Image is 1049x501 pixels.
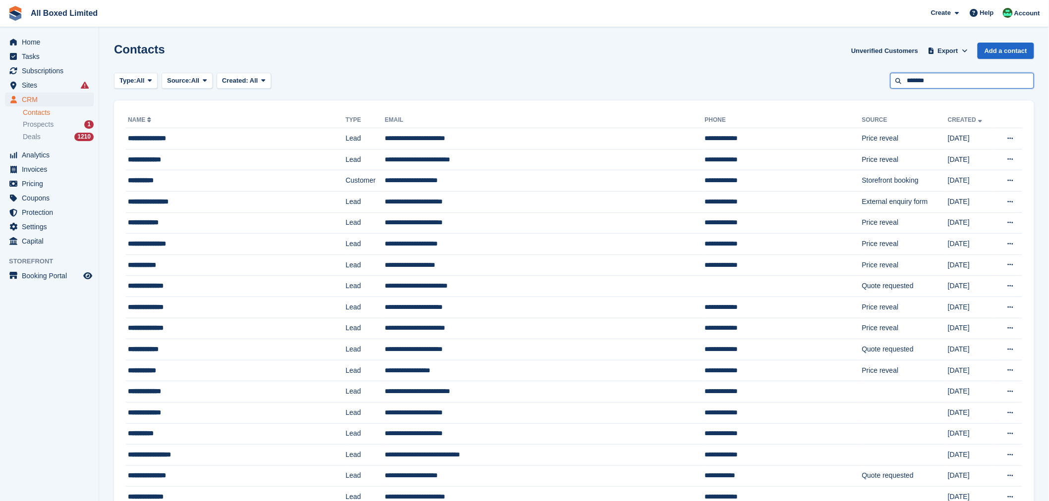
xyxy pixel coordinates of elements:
[346,149,385,170] td: Lead
[5,50,94,63] a: menu
[948,360,995,381] td: [DATE]
[5,93,94,106] a: menu
[948,170,995,192] td: [DATE]
[9,256,99,266] span: Storefront
[948,254,995,276] td: [DATE]
[74,133,94,141] div: 1210
[346,212,385,234] td: Lead
[250,77,258,84] span: All
[862,297,948,318] td: Price reveal
[128,116,153,123] a: Name
[22,162,81,176] span: Invoices
[346,381,385,402] td: Lead
[82,270,94,282] a: Preview store
[862,360,948,381] td: Price reveal
[27,5,102,21] a: All Boxed Limited
[23,120,54,129] span: Prospects
[948,402,995,423] td: [DATE]
[22,78,81,92] span: Sites
[346,254,385,276] td: Lead
[862,339,948,360] td: Quote requested
[862,128,948,150] td: Price reveal
[948,149,995,170] td: [DATE]
[5,205,94,219] a: menu
[346,360,385,381] td: Lead
[978,43,1034,59] a: Add a contact
[23,119,94,130] a: Prospects 1
[162,73,213,89] button: Source: All
[222,77,248,84] span: Created:
[948,423,995,445] td: [DATE]
[346,170,385,192] td: Customer
[346,423,385,445] td: Lead
[346,402,385,423] td: Lead
[217,73,271,89] button: Created: All
[862,234,948,255] td: Price reveal
[862,212,948,234] td: Price reveal
[948,234,995,255] td: [DATE]
[346,465,385,487] td: Lead
[948,318,995,339] td: [DATE]
[5,191,94,205] a: menu
[862,276,948,297] td: Quote requested
[980,8,994,18] span: Help
[84,120,94,129] div: 1
[862,318,948,339] td: Price reveal
[5,220,94,234] a: menu
[22,35,81,49] span: Home
[931,8,951,18] span: Create
[948,445,995,466] td: [DATE]
[22,177,81,191] span: Pricing
[22,64,81,78] span: Subscriptions
[1003,8,1013,18] img: Enquiries
[346,297,385,318] td: Lead
[5,269,94,283] a: menu
[862,254,948,276] td: Price reveal
[862,170,948,192] td: Storefront booking
[948,381,995,402] td: [DATE]
[705,112,862,128] th: Phone
[862,191,948,212] td: External enquiry form
[5,35,94,49] a: menu
[22,50,81,63] span: Tasks
[948,276,995,297] td: [DATE]
[948,297,995,318] td: [DATE]
[5,64,94,78] a: menu
[191,76,200,86] span: All
[5,234,94,248] a: menu
[948,128,995,150] td: [DATE]
[23,108,94,117] a: Contacts
[346,276,385,297] td: Lead
[5,177,94,191] a: menu
[5,78,94,92] a: menu
[346,318,385,339] td: Lead
[948,465,995,487] td: [DATE]
[23,132,94,142] a: Deals 1210
[22,269,81,283] span: Booking Portal
[22,148,81,162] span: Analytics
[346,191,385,212] td: Lead
[948,339,995,360] td: [DATE]
[136,76,145,86] span: All
[1014,8,1040,18] span: Account
[22,93,81,106] span: CRM
[862,112,948,128] th: Source
[8,6,23,21] img: stora-icon-8386f47178a22dfd0bd8f6a31ec36ba5ce8667c1dd55bd0f319d3a0aa187defe.svg
[119,76,136,86] span: Type:
[948,116,984,123] a: Created
[346,234,385,255] td: Lead
[926,43,970,59] button: Export
[346,339,385,360] td: Lead
[847,43,922,59] a: Unverified Customers
[346,112,385,128] th: Type
[346,128,385,150] td: Lead
[385,112,705,128] th: Email
[22,191,81,205] span: Coupons
[948,212,995,234] td: [DATE]
[346,445,385,466] td: Lead
[948,191,995,212] td: [DATE]
[22,234,81,248] span: Capital
[862,149,948,170] td: Price reveal
[23,132,41,142] span: Deals
[862,465,948,487] td: Quote requested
